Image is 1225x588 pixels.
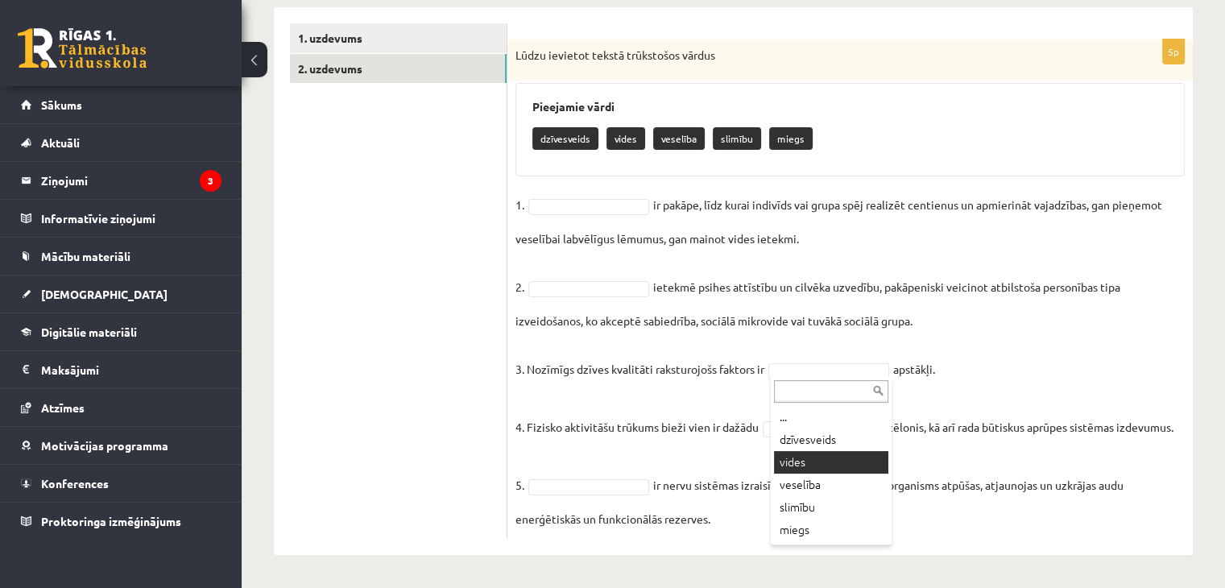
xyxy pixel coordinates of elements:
div: veselība [774,474,888,496]
div: ... [774,406,888,429]
div: dzīvesveids [774,429,888,451]
div: vides [774,451,888,474]
div: slimību [774,496,888,519]
div: miegs [774,519,888,541]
